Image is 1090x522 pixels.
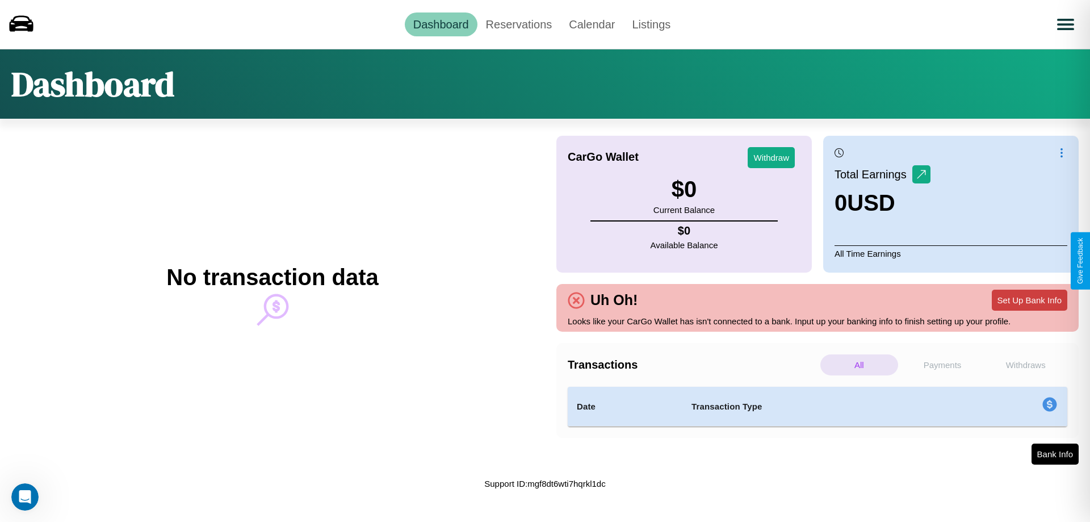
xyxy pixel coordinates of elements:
[835,190,930,216] h3: 0 USD
[568,151,639,164] h4: CarGo Wallet
[477,12,561,36] a: Reservations
[835,245,1067,261] p: All Time Earnings
[11,483,39,511] iframe: Intercom live chat
[585,292,643,308] h4: Uh Oh!
[651,224,718,237] h4: $ 0
[568,358,817,371] h4: Transactions
[1050,9,1081,40] button: Open menu
[484,476,605,491] p: Support ID: mgf8dt6wti7hqrkl1dc
[166,265,378,290] h2: No transaction data
[653,177,715,202] h3: $ 0
[992,290,1067,311] button: Set Up Bank Info
[691,400,949,414] h4: Transaction Type
[1076,238,1084,284] div: Give Feedback
[577,400,673,414] h4: Date
[820,354,898,375] p: All
[653,202,715,218] p: Current Balance
[987,354,1064,375] p: Withdraws
[405,12,477,36] a: Dashboard
[11,61,174,107] h1: Dashboard
[560,12,623,36] a: Calendar
[1032,444,1079,465] button: Bank Info
[568,387,1067,427] table: simple table
[904,354,982,375] p: Payments
[568,314,1067,329] p: Looks like your CarGo Wallet has isn't connected to a bank. Input up your banking info to finish ...
[748,147,795,168] button: Withdraw
[835,164,912,185] p: Total Earnings
[651,237,718,253] p: Available Balance
[623,12,679,36] a: Listings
